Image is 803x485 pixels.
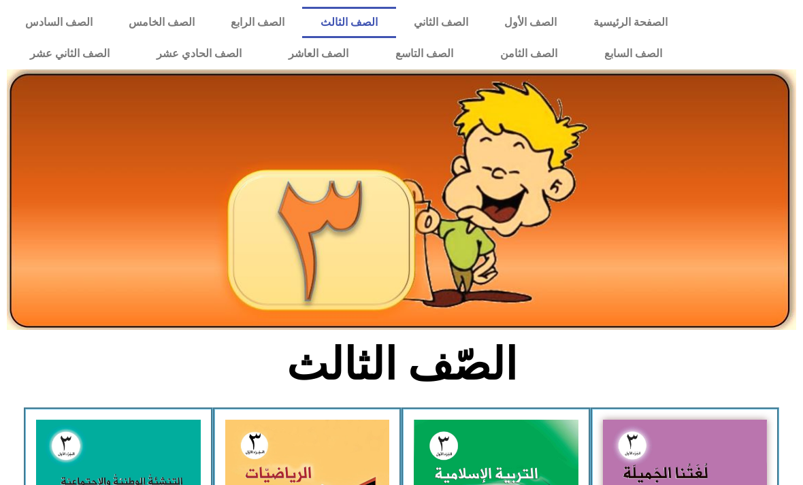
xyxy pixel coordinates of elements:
a: الصف الخامس [110,7,212,38]
a: الصف الثاني [396,7,487,38]
a: الصف السابع [580,38,685,69]
h2: الصّف الثالث [177,338,627,391]
a: الصف الثالث [302,7,395,38]
a: الصف العاشر [265,38,372,69]
a: الصف الثامن [476,38,580,69]
a: الصف الأول [487,7,575,38]
a: الصف الحادي عشر [133,38,265,69]
a: الصف الرابع [212,7,302,38]
a: الصف الثاني عشر [7,38,133,69]
a: الصف السادس [7,7,110,38]
a: الصف التاسع [372,38,477,69]
a: الصفحة الرئيسية [575,7,685,38]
